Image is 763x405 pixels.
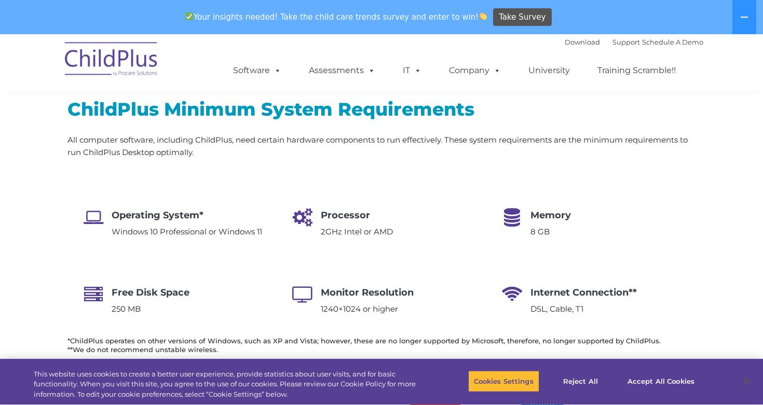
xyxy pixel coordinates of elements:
[468,370,539,392] button: Cookies Settings
[321,210,370,221] span: Processor
[112,287,189,298] span: Free Disk Space
[185,12,193,20] img: ✅
[565,38,703,46] font: |
[321,227,393,236] span: 2GHz Intel or AMD
[479,12,487,20] img: 👏
[298,60,386,81] a: Assessments
[112,304,141,314] span: 250 MB
[181,7,492,27] span: Your insights needed! Take the child care trends survey and enter to win!
[439,60,511,81] a: Company
[642,38,703,46] a: Schedule A Demo
[612,38,640,46] a: Support
[530,227,550,236] span: 8 GB
[60,35,163,87] img: ChildPlus by Procare Solutions
[530,304,583,314] span: DSL, Cable, T1
[112,226,262,238] p: Windows 10 Professional or Windows 11
[112,208,262,222] h4: Operating System*
[493,8,552,26] a: Take Survey
[223,60,292,81] a: Software
[518,60,580,81] a: University
[392,60,432,81] a: IT
[67,337,696,354] h6: *ChildPlus operates on other versions of Windows, such as XP and Vista; however, these are no lon...
[499,8,546,26] span: Take Survey
[622,370,700,392] button: Accept All Cookies
[67,97,696,121] h2: ChildPlus Minimum System Requirements
[321,287,414,298] span: Monitor Resolution
[530,210,571,221] span: Memory
[587,60,686,81] a: Training Scramble!!
[548,370,613,392] button: Reject All
[321,304,398,314] span: 1240×1024 or higher
[67,134,696,159] p: All computer software, including ChildPlus, need certain hardware components to run effectively. ...
[530,287,637,298] span: Internet Connection**
[565,38,600,46] a: Download
[34,369,420,400] div: This website uses cookies to create a better user experience, provide statistics about user visit...
[735,370,758,393] button: Close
